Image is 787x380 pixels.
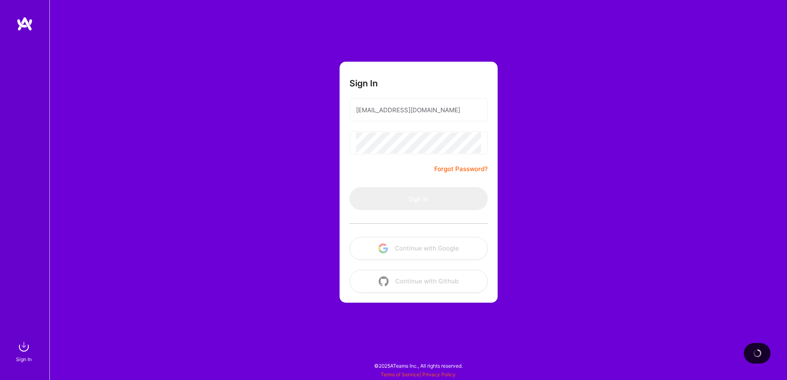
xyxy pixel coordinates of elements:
[17,338,32,364] a: sign inSign In
[349,78,378,88] h3: Sign In
[753,349,762,358] img: loading
[379,276,389,286] img: icon
[381,371,419,378] a: Terms of Service
[381,371,456,378] span: |
[349,187,488,210] button: Sign In
[349,237,488,260] button: Continue with Google
[356,100,481,120] input: Email...
[422,371,456,378] a: Privacy Policy
[16,355,32,364] div: Sign In
[16,338,32,355] img: sign in
[378,243,388,253] img: icon
[16,16,33,31] img: logo
[49,355,787,376] div: © 2025 ATeams Inc., All rights reserved.
[434,164,488,174] a: Forgot Password?
[349,270,488,293] button: Continue with Github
